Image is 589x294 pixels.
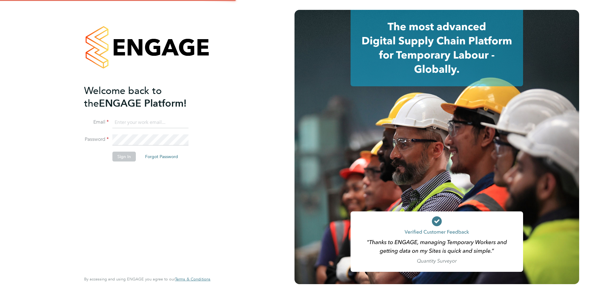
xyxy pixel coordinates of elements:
a: Terms & Conditions [175,277,210,282]
button: Sign In [112,152,136,161]
span: By accessing and using ENGAGE you agree to our [84,276,210,282]
span: Welcome back to the [84,85,162,109]
label: Email [84,119,109,125]
input: Enter your work email... [112,117,189,128]
span: Terms & Conditions [175,276,210,282]
label: Password [84,136,109,143]
h2: ENGAGE Platform! [84,84,204,110]
button: Forgot Password [140,152,183,161]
